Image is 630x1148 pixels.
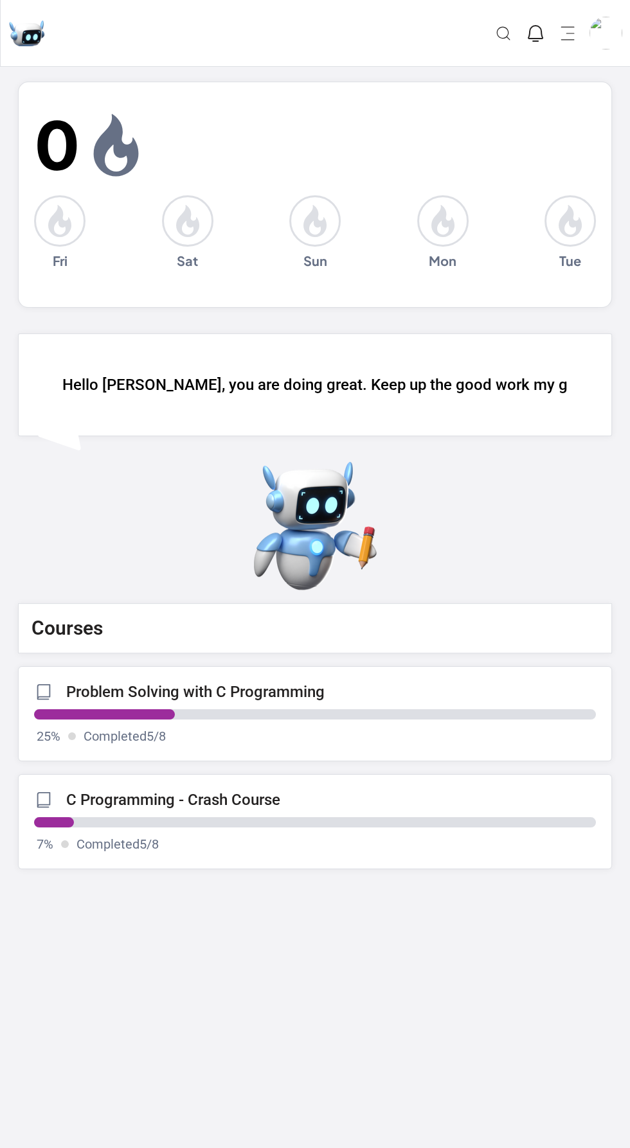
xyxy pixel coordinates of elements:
[34,95,80,195] span: 0
[32,617,103,640] p: Courses
[18,774,612,869] a: C Programming - Crash Course7%Completed5/8
[84,727,166,745] p: Completed 5 / 8
[303,252,327,270] span: Sun
[53,252,67,270] span: Fri
[76,835,159,853] p: Completed 5 / 8
[37,727,60,745] p: 25 %
[62,376,568,394] span: Hello [PERSON_NAME], you are doing great. Keep up the good work my g
[18,666,612,761] a: Problem Solving with C Programming25%Completed5/8
[66,683,325,701] p: Problem Solving with C Programming
[66,791,280,809] p: C Programming - Crash Course
[177,252,198,270] span: Sat
[559,252,581,270] span: Tue
[37,835,53,853] p: 7 %
[429,252,456,270] span: Mon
